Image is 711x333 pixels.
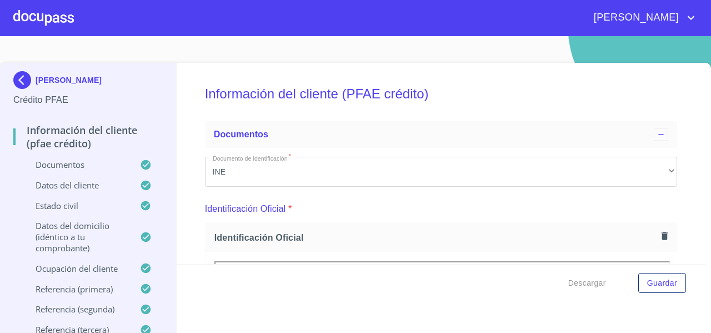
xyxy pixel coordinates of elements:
[13,200,140,211] p: Estado Civil
[13,263,140,274] p: Ocupación del Cliente
[585,9,698,27] button: account of current user
[564,273,610,294] button: Descargar
[13,159,140,170] p: Documentos
[638,273,686,294] button: Guardar
[13,284,140,295] p: Referencia (primera)
[647,276,677,290] span: Guardar
[13,220,140,254] p: Datos del domicilio (idéntico a tu comprobante)
[585,9,684,27] span: [PERSON_NAME]
[214,130,268,139] span: Documentos
[36,76,102,85] p: [PERSON_NAME]
[205,71,677,117] h5: Información del cliente (PFAE crédito)
[13,93,163,107] p: Crédito PFAE
[13,71,36,89] img: Docupass spot blue
[13,123,163,150] p: Información del cliente (PFAE crédito)
[214,232,657,243] span: Identificación Oficial
[13,180,140,191] p: Datos del cliente
[13,71,163,93] div: [PERSON_NAME]
[568,276,606,290] span: Descargar
[205,157,677,187] div: INE
[205,121,677,148] div: Documentos
[205,202,286,216] p: Identificación Oficial
[13,304,140,315] p: Referencia (segunda)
